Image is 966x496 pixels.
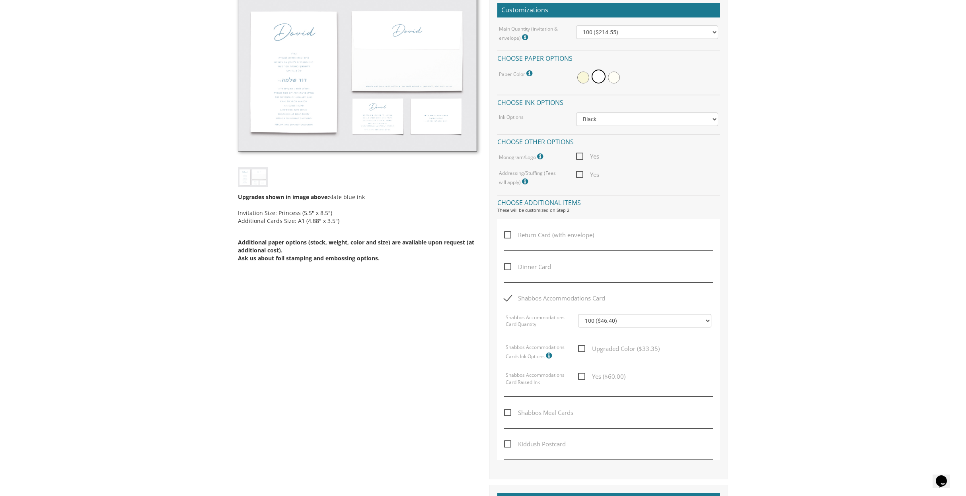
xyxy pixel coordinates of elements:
h4: Choose paper options [497,50,720,64]
span: Yes [576,170,599,180]
span: Shabbos Accommodations Card [504,293,605,303]
span: Yes ($60.00) [578,372,625,382]
img: bminv-thumb-1.jpg [238,167,268,187]
label: Addressing/Stuffing (Fees will apply) [499,170,564,187]
span: Additional paper options (stock, weight, color and size) are available upon request (at additiona... [238,238,474,254]
label: Shabbos Accommodations Card Quantity [506,314,567,331]
span: Dinner Card [504,262,551,272]
iframe: chat widget [933,464,958,488]
label: Monogram/Logo [499,151,545,162]
div: These will be customized on Step 2 [497,207,720,213]
label: Shabbos Accommodations Card Raised Ink [506,372,567,388]
span: Upgraded Color ($33.35) [578,344,660,354]
label: Main Quantity (invitation & envelope) [499,25,564,43]
span: Return Card (with envelope) [504,230,594,240]
label: Paper Color [499,68,534,79]
h4: Choose other options [497,134,720,148]
div: slate blue ink Invitation Size: Princess (5.5" x 8.5") Additional Cards Size: A1 (4.88" x 3.5") [238,187,477,276]
span: Shabbos Meal Cards [504,408,573,418]
h2: Customizations [497,3,720,18]
label: Shabbos Accommodations Cards Ink Options [506,344,567,364]
span: Yes [576,151,599,161]
span: Ask us about foil stamping and embossing options. [238,254,380,262]
label: Ink Options [499,114,524,120]
h4: Choose ink options [497,95,720,108]
span: Kiddush Postcard [504,439,566,449]
span: Upgrades shown in image above: [238,193,329,201]
h4: Choose additional items [497,195,720,209]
